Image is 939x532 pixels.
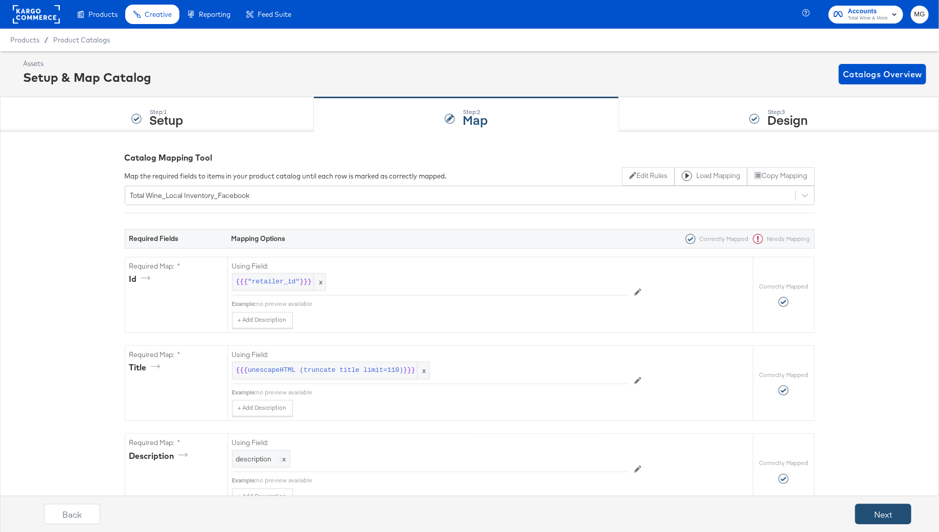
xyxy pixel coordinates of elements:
span: Accounts [848,6,888,17]
span: {{{ [236,366,248,375]
button: + Add Description [232,400,293,416]
span: Creative [145,10,172,18]
span: }}} [300,277,311,287]
div: no preview available [257,388,628,396]
label: Using Field: [232,350,628,360]
strong: Mapping Options [232,234,286,243]
div: Step: 1 [149,108,183,116]
div: no preview available [257,476,628,484]
div: Total Wine_Local Inventory_Facebook [130,190,250,200]
span: x [417,362,429,379]
label: Required Map: * [129,261,223,271]
label: Correctly Mapped [759,459,808,467]
div: Example: [232,476,257,484]
span: / [39,36,53,44]
div: id [129,273,154,285]
div: Assets [23,59,151,69]
button: Catalogs Overview [839,64,926,84]
strong: Setup [149,111,183,128]
div: Correctly Mapped [681,234,749,244]
div: no preview available [257,300,628,308]
label: Using Field: [232,438,628,448]
button: Back [44,504,100,524]
label: Required Map: * [129,438,223,448]
div: Step: 2 [463,108,488,116]
div: Map the required fields to items in your product catalog until each row is marked as correctly ma... [125,171,447,181]
button: Edit Rules [622,167,675,186]
span: x [280,454,286,463]
span: Total Wine & More [848,14,888,23]
button: Load Mapping [675,167,747,186]
span: Catalogs Overview [843,67,922,81]
div: Catalog Mapping Tool [125,152,815,164]
label: Correctly Mapped [759,371,808,379]
div: Example: [232,300,257,308]
strong: Required Fields [129,234,179,243]
button: Next [855,504,911,524]
button: Copy Mapping [747,167,814,186]
span: MG [915,9,925,20]
button: MG [911,6,929,24]
span: unescapeHTML (truncate title limit=110) [248,366,403,375]
strong: Map [463,111,488,128]
strong: Design [767,111,808,128]
label: Using Field: [232,261,628,271]
span: "retailer_id" [248,277,300,287]
span: Feed Suite [258,10,291,18]
span: x [313,274,326,291]
div: Step: 3 [767,108,808,116]
label: Required Map: * [129,350,223,360]
span: description [236,454,272,463]
span: Products [88,10,118,18]
div: Setup & Map Catalog [23,69,151,86]
div: Needs Mapping [749,234,810,244]
span: Products [10,36,39,44]
span: }}} [403,366,415,375]
button: + Add Description [232,312,293,328]
button: AccountsTotal Wine & More [829,6,903,24]
div: description [129,450,191,462]
div: title [129,362,164,373]
span: Reporting [199,10,231,18]
div: Example: [232,388,257,396]
span: {{{ [236,277,248,287]
label: Correctly Mapped [759,282,808,291]
a: Product Catalogs [53,36,110,44]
